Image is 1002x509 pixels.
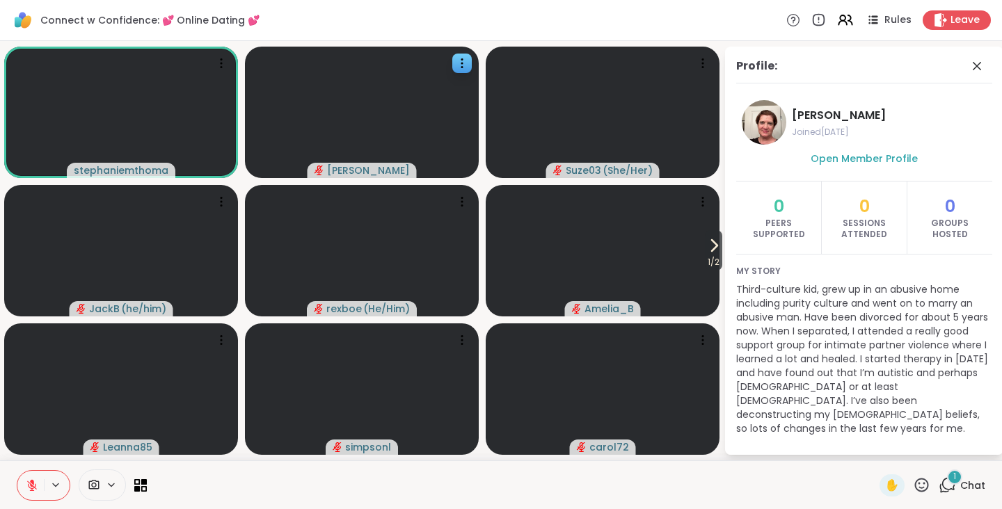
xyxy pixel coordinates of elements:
img: ShareWell Logomark [11,8,35,32]
span: simpsonl [345,440,391,454]
span: JackB [89,302,120,316]
a: Open Member Profile [811,150,918,167]
span: [PERSON_NAME] [327,163,410,177]
span: Leave [951,13,980,27]
span: Joined [DATE] [792,127,987,138]
span: Groups Hosted [921,218,978,240]
span: Amelia_B [584,302,634,316]
span: 1 [953,471,956,483]
span: Chat [960,478,985,492]
span: audio-muted [577,442,587,452]
span: Rules [884,13,912,27]
span: audio-muted [553,165,563,175]
span: audio-muted [77,304,86,314]
span: Peers Supported [750,218,807,240]
span: Leanna85 [103,440,152,454]
span: rexboe [326,302,362,316]
span: [PERSON_NAME] [792,107,987,124]
span: ( She/Her ) [603,163,653,177]
span: carol72 [589,440,629,454]
button: 1/2 [705,230,722,270]
span: audio-muted [314,304,324,314]
span: stephaniemthoma [74,163,168,177]
span: audio-muted [315,165,324,175]
span: 0 [859,195,870,218]
span: Suze03 [566,163,601,177]
span: ( he/him ) [121,302,166,316]
span: 1 / 2 [705,254,722,270]
span: Connect w Confidence: 💕 Online Dating 💕 [40,13,260,27]
span: My story [736,266,992,277]
span: audio-muted [90,442,100,452]
img: heintzman [742,100,786,145]
p: Third-culture kid, grew up in an abusive home including purity culture and went on to marry an ab... [736,282,992,435]
span: audio-muted [333,442,342,452]
span: Open Member Profile [811,152,918,165]
span: audio-muted [572,304,582,314]
span: 0 [774,195,784,218]
span: ( He/Him ) [363,302,410,316]
span: 0 [945,195,955,218]
span: Sessions Attended [836,218,893,240]
div: Profile: [736,58,777,74]
span: ✋ [885,477,899,494]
